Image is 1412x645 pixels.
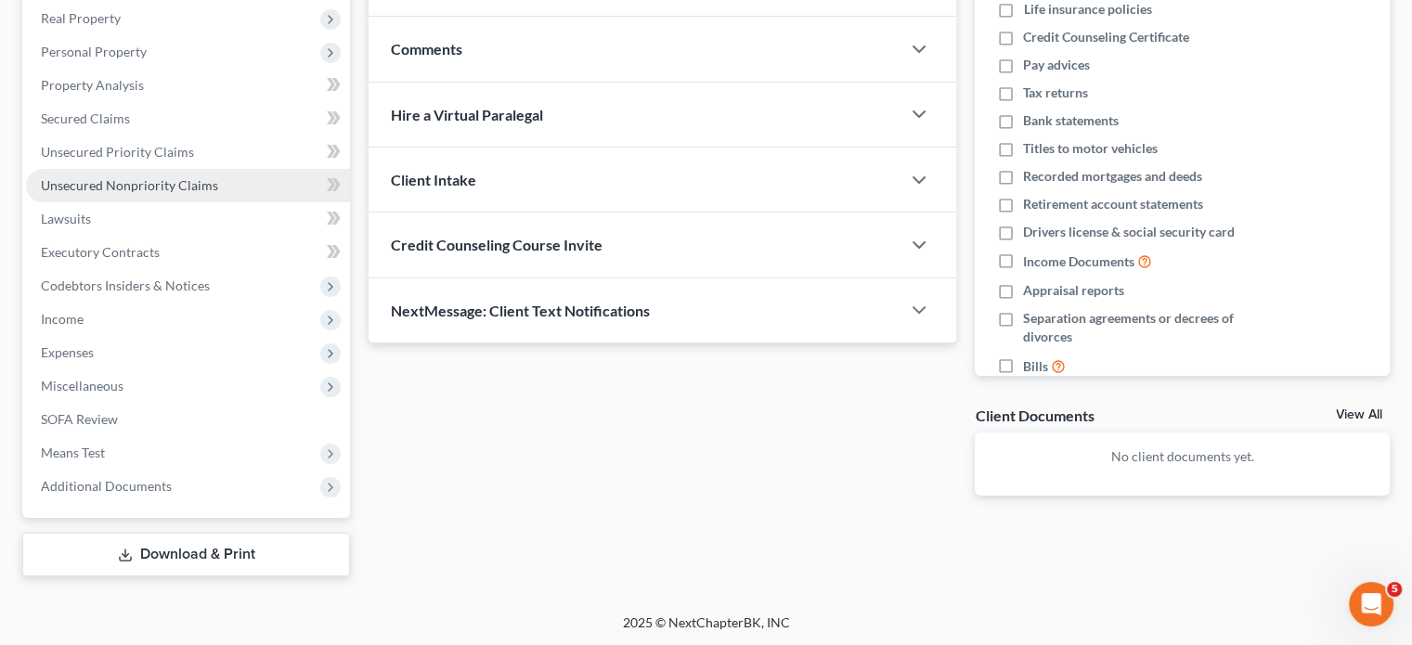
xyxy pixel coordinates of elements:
[1023,111,1119,130] span: Bank statements
[1023,139,1158,158] span: Titles to motor vehicles
[26,135,350,169] a: Unsecured Priority Claims
[1023,309,1270,346] span: Separation agreements or decrees of divorces
[26,202,350,236] a: Lawsuits
[26,403,350,436] a: SOFA Review
[41,445,105,460] span: Means Test
[1023,223,1235,241] span: Drivers license & social security card
[1023,28,1189,46] span: Credit Counseling Certificate
[990,447,1375,466] p: No client documents yet.
[41,478,172,494] span: Additional Documents
[1387,582,1402,597] span: 5
[391,171,476,188] span: Client Intake
[26,69,350,102] a: Property Analysis
[41,211,91,226] span: Lawsuits
[975,406,1094,425] div: Client Documents
[41,177,218,193] span: Unsecured Nonpriority Claims
[1336,408,1382,421] a: View All
[1023,357,1048,376] span: Bills
[41,110,130,126] span: Secured Claims
[41,144,194,160] span: Unsecured Priority Claims
[1023,167,1202,186] span: Recorded mortgages and deeds
[26,236,350,269] a: Executory Contracts
[22,533,350,576] a: Download & Print
[41,378,123,393] span: Miscellaneous
[391,106,543,123] span: Hire a Virtual Paralegal
[41,411,118,427] span: SOFA Review
[41,311,84,327] span: Income
[1023,252,1134,271] span: Income Documents
[391,302,650,319] span: NextMessage: Client Text Notifications
[26,102,350,135] a: Secured Claims
[1023,281,1124,300] span: Appraisal reports
[391,40,462,58] span: Comments
[391,236,602,253] span: Credit Counseling Course Invite
[41,77,144,93] span: Property Analysis
[41,277,210,293] span: Codebtors Insiders & Notices
[1023,195,1203,213] span: Retirement account statements
[1349,582,1393,626] iframe: Intercom live chat
[1023,56,1090,74] span: Pay advices
[26,169,350,202] a: Unsecured Nonpriority Claims
[41,244,160,260] span: Executory Contracts
[41,344,94,360] span: Expenses
[41,10,121,26] span: Real Property
[1023,84,1088,102] span: Tax returns
[41,44,147,59] span: Personal Property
